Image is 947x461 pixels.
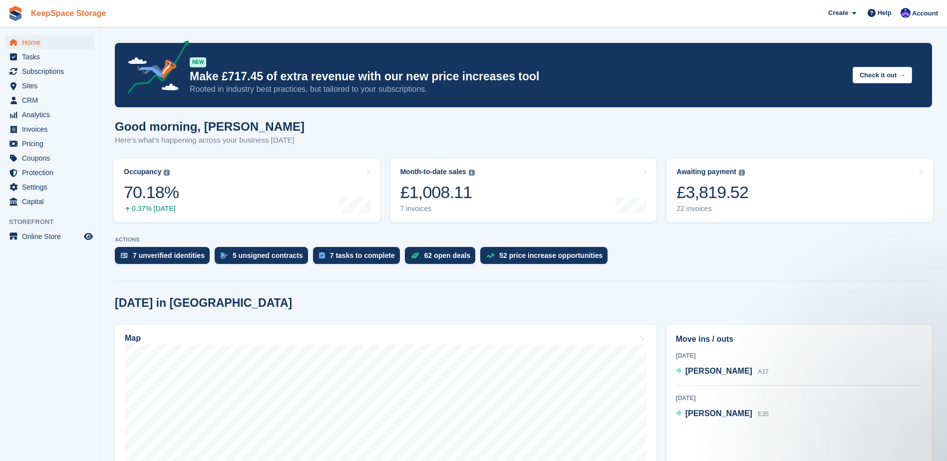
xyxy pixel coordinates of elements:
[115,236,932,243] p: ACTIONS
[853,67,912,83] button: Check it out →
[133,251,205,259] div: 7 unverified identities
[400,205,475,213] div: 7 invoices
[22,79,82,93] span: Sites
[9,217,99,227] span: Storefront
[82,230,94,242] a: Preview store
[221,252,228,258] img: contract_signature_icon-13c848040528278c33f63329250d36e43548de30e8caae1d1a13099fd9432cc5.svg
[469,170,475,176] img: icon-info-grey-7440780725fd019a000dd9b08b2336e03edf1995a4989e88bcd33f0948082b44.svg
[22,137,82,151] span: Pricing
[164,170,170,176] img: icon-info-grey-7440780725fd019a000dd9b08b2336e03edf1995a4989e88bcd33f0948082b44.svg
[319,252,325,258] img: task-75834270c22a3079a89374b754ae025e5fb1db73e45f91037f5363f120a921f8.svg
[685,367,752,375] span: [PERSON_NAME]
[5,230,94,243] a: menu
[405,247,481,269] a: 62 open deals
[22,122,82,136] span: Invoices
[124,205,179,213] div: 0.37% [DATE]
[390,159,657,222] a: Month-to-date sales £1,008.11 7 invoices
[22,166,82,180] span: Protection
[400,168,466,176] div: Month-to-date sales
[5,122,94,136] a: menu
[22,151,82,165] span: Coupons
[115,120,305,133] h1: Good morning, [PERSON_NAME]
[115,296,292,310] h2: [DATE] in [GEOGRAPHIC_DATA]
[676,408,769,421] a: [PERSON_NAME] E35
[676,365,769,378] a: [PERSON_NAME] A17
[5,166,94,180] a: menu
[878,8,892,18] span: Help
[486,253,494,258] img: price_increase_opportunities-93ffe204e8149a01c8c9dc8f82e8f89637d9d84a8eef4429ea346261dce0b2c0.svg
[22,108,82,122] span: Analytics
[121,252,128,258] img: verify_identity-adf6edd0f0f0b5bbfe63781bf79b02c33cf7c696d77639b501bdc392416b5a36.svg
[5,79,94,93] a: menu
[676,333,923,345] h2: Move ins / outs
[313,247,405,269] a: 7 tasks to complete
[901,8,911,18] img: Chloe Clark
[22,195,82,209] span: Capital
[190,84,845,95] p: Rooted in industry best practices, but tailored to your subscriptions.
[22,180,82,194] span: Settings
[27,5,110,21] a: KeepSpace Storage
[215,247,313,269] a: 5 unsigned contracts
[125,334,141,343] h2: Map
[119,40,189,97] img: price-adjustments-announcement-icon-8257ccfd72463d97f412b2fc003d46551f7dbcb40ab6d574587a9cd5c0d94...
[912,8,938,18] span: Account
[22,35,82,49] span: Home
[22,64,82,78] span: Subscriptions
[5,50,94,64] a: menu
[400,182,475,203] div: £1,008.11
[676,168,736,176] div: Awaiting payment
[480,247,613,269] a: 52 price increase opportunities
[22,93,82,107] span: CRM
[5,137,94,151] a: menu
[115,247,215,269] a: 7 unverified identities
[424,251,471,259] div: 62 open deals
[411,252,419,259] img: deal-1b604bf984904fb50ccaf53a9ad4b4a5d6e5aea283cecdc64d6e3604feb123c2.svg
[115,135,305,146] p: Here's what's happening across your business [DATE]
[233,251,303,259] div: 5 unsigned contracts
[5,180,94,194] a: menu
[114,159,380,222] a: Occupancy 70.18% 0.37% [DATE]
[499,251,603,259] div: 52 price increase opportunities
[5,195,94,209] a: menu
[8,6,23,21] img: stora-icon-8386f47178a22dfd0bd8f6a31ec36ba5ce8667c1dd55bd0f319d3a0aa187defe.svg
[676,182,748,203] div: £3,819.52
[676,351,923,360] div: [DATE]
[676,205,748,213] div: 22 invoices
[676,394,923,403] div: [DATE]
[739,170,745,176] img: icon-info-grey-7440780725fd019a000dd9b08b2336e03edf1995a4989e88bcd33f0948082b44.svg
[22,50,82,64] span: Tasks
[5,108,94,122] a: menu
[666,159,933,222] a: Awaiting payment £3,819.52 22 invoices
[5,35,94,49] a: menu
[190,57,206,67] div: NEW
[124,182,179,203] div: 70.18%
[828,8,848,18] span: Create
[5,93,94,107] a: menu
[330,251,395,259] div: 7 tasks to complete
[5,64,94,78] a: menu
[22,230,82,243] span: Online Store
[758,368,768,375] span: A17
[758,411,768,418] span: E35
[124,168,161,176] div: Occupancy
[5,151,94,165] a: menu
[685,409,752,418] span: [PERSON_NAME]
[190,69,845,84] p: Make £717.45 of extra revenue with our new price increases tool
